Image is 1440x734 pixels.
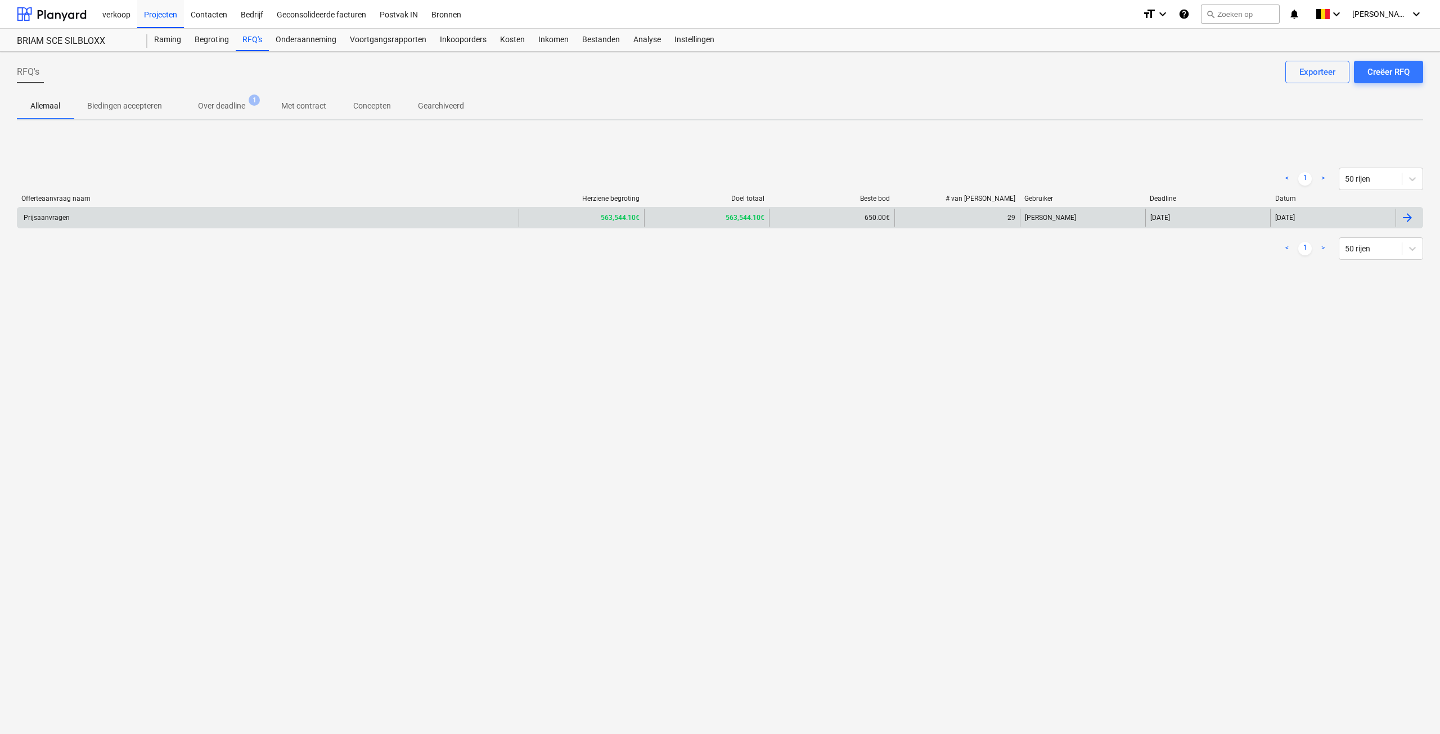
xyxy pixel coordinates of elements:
a: Next page [1316,172,1330,186]
a: Instellingen [668,29,721,51]
a: Previous page [1280,242,1294,255]
div: Datum [1275,195,1392,202]
button: Exporteer [1285,61,1349,83]
iframe: Chat Widget [1384,680,1440,734]
a: RFQ's [236,29,269,51]
a: Voortgangsrapporten [343,29,433,51]
i: keyboard_arrow_down [1410,7,1423,21]
a: Next page [1316,242,1330,255]
div: Offerteaanvraag naam [21,195,514,202]
p: Met contract [281,100,326,112]
p: Biedingen accepteren [87,100,162,112]
a: Bestanden [575,29,627,51]
a: Previous page [1280,172,1294,186]
a: Analyse [627,29,668,51]
b: 563,544.10€ [726,214,764,222]
i: notifications [1289,7,1300,21]
div: [DATE] [1150,214,1170,222]
span: search [1206,10,1215,19]
i: keyboard_arrow_down [1156,7,1169,21]
a: Onderaanneming [269,29,343,51]
i: keyboard_arrow_down [1330,7,1343,21]
div: Deadline [1150,195,1266,202]
p: Gearchiveerd [418,100,464,112]
a: Kosten [493,29,532,51]
span: [PERSON_NAME] [1352,10,1408,19]
div: BRIAM SCE SILBLOXX [17,35,134,47]
a: Page 1 is your current page [1298,172,1312,186]
div: Doel totaal [649,195,765,202]
a: Inkomen [532,29,575,51]
div: [PERSON_NAME] [1020,209,1145,227]
span: 1 [249,94,260,106]
p: Allemaal [30,100,60,112]
a: Page 1 is your current page [1298,242,1312,255]
a: Raming [147,29,188,51]
div: Exporteer [1299,65,1335,79]
div: Herziene begroting [523,195,640,202]
i: format_size [1142,7,1156,21]
a: Inkooporders [433,29,493,51]
a: Begroting [188,29,236,51]
div: [DATE] [1275,214,1295,222]
div: Prijsaanvragen [22,214,70,222]
div: 29 [1007,214,1015,222]
div: 650.00€ [769,209,894,227]
div: Gebruiker [1024,195,1141,202]
div: Creëer RFQ [1367,65,1410,79]
button: Zoeken op [1201,4,1280,24]
div: Chatwidget [1384,680,1440,734]
p: Concepten [353,100,391,112]
div: Beste bod [773,195,890,202]
p: Over deadline [198,100,245,112]
button: Creëer RFQ [1354,61,1423,83]
span: RFQ's [17,65,39,79]
b: 563,544.10€ [601,214,640,222]
i: Kennis basis [1178,7,1190,21]
div: # van [PERSON_NAME] [899,195,1015,202]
